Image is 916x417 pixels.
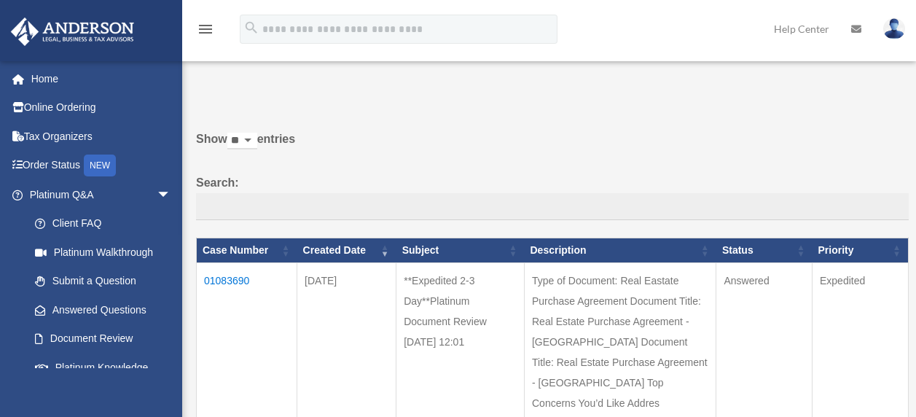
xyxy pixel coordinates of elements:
[10,64,193,93] a: Home
[396,238,525,263] th: Subject: activate to sort column ascending
[197,20,214,38] i: menu
[84,155,116,176] div: NEW
[7,17,138,46] img: Anderson Advisors Platinum Portal
[20,295,179,324] a: Answered Questions
[716,238,813,263] th: Status: activate to sort column ascending
[812,238,908,263] th: Priority: activate to sort column ascending
[243,20,259,36] i: search
[524,238,716,263] th: Description: activate to sort column ascending
[883,18,905,39] img: User Pic
[20,209,186,238] a: Client FAQ
[227,133,257,149] select: Showentries
[10,180,186,209] a: Platinum Q&Aarrow_drop_down
[20,267,186,296] a: Submit a Question
[196,129,909,164] label: Show entries
[197,26,214,38] a: menu
[197,238,297,263] th: Case Number: activate to sort column ascending
[196,193,909,221] input: Search:
[10,122,193,151] a: Tax Organizers
[10,93,193,122] a: Online Ordering
[297,238,396,263] th: Created Date: activate to sort column ascending
[20,324,186,354] a: Document Review
[10,151,193,181] a: Order StatusNEW
[20,238,186,267] a: Platinum Walkthrough
[157,180,186,210] span: arrow_drop_down
[20,353,186,400] a: Platinum Knowledge Room
[196,173,909,221] label: Search:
